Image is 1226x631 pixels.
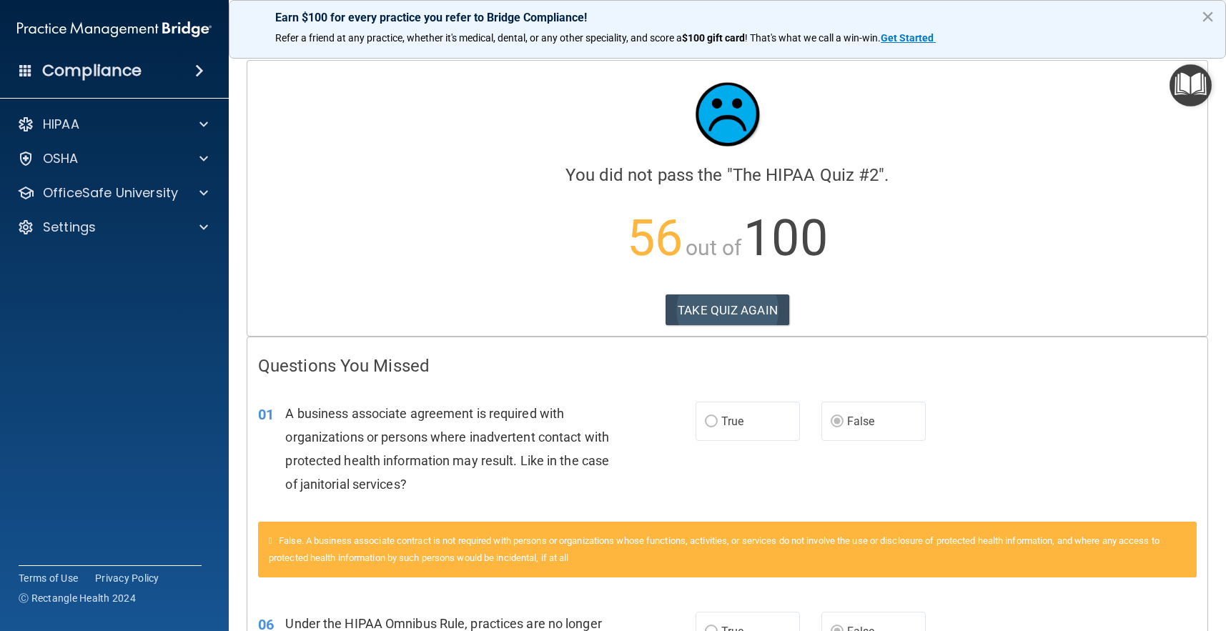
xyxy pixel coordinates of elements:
[43,116,79,133] p: HIPAA
[258,166,1197,184] h4: You did not pass the " ".
[743,209,827,267] span: 100
[17,150,208,167] a: OSHA
[17,15,212,44] img: PMB logo
[627,209,683,267] span: 56
[43,184,178,202] p: OfficeSafe University
[1201,5,1215,28] button: Close
[275,32,682,44] span: Refer a friend at any practice, whether it's medical, dental, or any other speciality, and score a
[666,294,789,326] button: TAKE QUIZ AGAIN
[1170,64,1212,106] button: Open Resource Center
[43,219,96,236] p: Settings
[17,184,208,202] a: OfficeSafe University
[17,116,208,133] a: HIPAA
[721,414,743,428] span: True
[685,71,771,157] img: sad_face.ecc698e2.jpg
[745,32,881,44] span: ! That's what we call a win-win.
[258,357,1197,375] h4: Questions You Missed
[682,32,745,44] strong: $100 gift card
[95,571,159,585] a: Privacy Policy
[285,406,609,492] span: A business associate agreement is required with organizations or persons where inadvertent contac...
[43,150,79,167] p: OSHA
[19,571,78,585] a: Terms of Use
[686,235,742,260] span: out of
[705,417,718,427] input: True
[831,417,844,427] input: False
[881,32,934,44] strong: Get Started
[42,61,142,81] h4: Compliance
[847,414,875,428] span: False
[881,32,936,44] a: Get Started
[19,591,136,605] span: Ⓒ Rectangle Health 2024
[17,219,208,236] a: Settings
[258,406,274,423] span: 01
[269,535,1160,563] span: False. A business associate contract is not required with persons or organizations whose function...
[275,11,1180,24] p: Earn $100 for every practice you refer to Bridge Compliance!
[733,165,879,185] span: The HIPAA Quiz #2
